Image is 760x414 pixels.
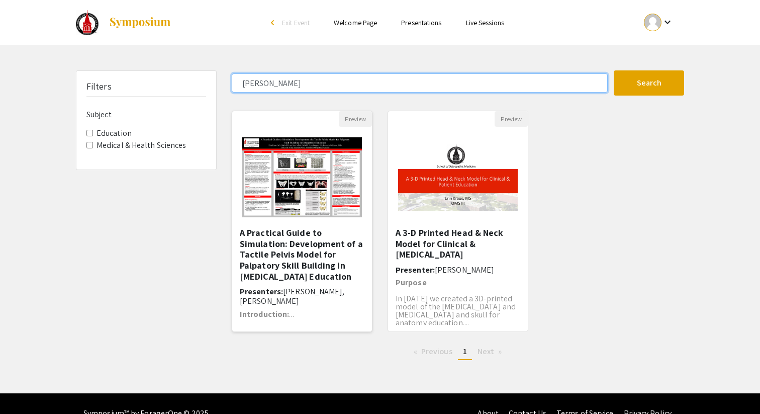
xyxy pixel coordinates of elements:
[435,265,494,275] span: [PERSON_NAME]
[232,127,372,227] img: <h1>A Practical Guide to Simulation: Development of a Tactile Pelvis Model for Palpatory Skill Bu...
[240,287,364,306] h6: Presenters:
[614,70,684,96] button: Search
[633,11,684,34] button: Expand account dropdown
[396,295,520,327] p: In [DATE] we created a 3D-printed model of the [MEDICAL_DATA] and [MEDICAL_DATA] and skull for an...
[282,18,310,27] span: Exit Event
[396,227,520,260] h5: A 3-D Printed Head & Neck Model for Clinical & [MEDICAL_DATA]
[334,18,377,27] a: Welcome Page
[339,111,372,127] button: Preview
[478,346,494,357] span: Next
[232,111,372,332] div: Open Presentation <h1>A Practical Guide to Simulation: Development of a Tactile Pelvis Model for ...
[396,265,520,275] h6: Presenter:
[240,227,364,282] h5: A Practical Guide to Simulation: Development of a Tactile Pelvis Model for Palpatory Skill Buildi...
[463,346,467,357] span: 1
[76,10,99,35] img: UIW Excellence Summit 2025
[466,18,504,27] a: Live Sessions
[271,20,277,26] div: arrow_back_ios
[388,111,528,332] div: Open Presentation <p>A 3-D Printed Head &amp; Neck Model for Clinical &amp; Patient Education</p>
[76,10,171,35] a: UIW Excellence Summit 2025
[240,286,345,306] span: [PERSON_NAME], [PERSON_NAME]
[86,110,206,119] h6: Subject
[240,309,289,319] strong: Introduction:
[109,17,171,29] img: Symposium by ForagerOne
[240,310,364,318] p: ...
[232,344,684,360] ul: Pagination
[97,127,132,139] label: Education
[232,73,608,93] input: Search Keyword(s) Or Author(s)
[396,277,427,288] strong: Purpose
[421,346,452,357] span: Previous
[661,16,674,28] mat-icon: Expand account dropdown
[401,18,441,27] a: Presentations
[97,139,186,151] label: Medical & Health Sciences
[86,81,112,92] h5: Filters
[8,369,43,406] iframe: Chat
[388,133,528,221] img: <p>A 3-D Printed Head &amp; Neck Model for Clinical &amp; Patient Education</p>
[495,111,528,127] button: Preview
